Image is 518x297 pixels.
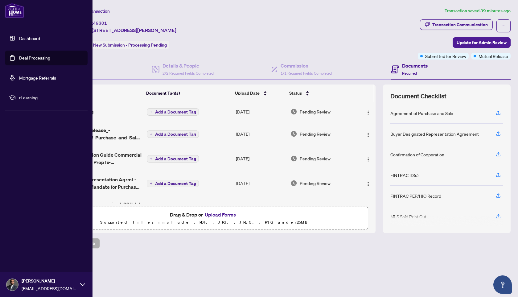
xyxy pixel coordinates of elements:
[155,157,196,161] span: Add a Document Tag
[235,90,260,97] span: Upload Date
[233,146,288,171] td: [DATE]
[420,19,493,30] button: Transaction Communication
[76,41,169,49] div: Status:
[363,129,373,139] button: Logo
[203,211,238,219] button: Upload Forms
[290,180,297,187] img: Document Status
[390,110,453,117] div: Agreement of Purchase and Sale
[363,107,373,117] button: Logo
[501,24,506,28] span: ellipsis
[479,53,508,60] span: Mutual Release
[77,8,110,14] span: View Transaction
[233,171,288,196] td: [DATE]
[390,172,418,179] div: FINTRAC ID(s)
[93,42,167,48] span: New Submission - Processing Pending
[390,151,444,158] div: Confirmation of Cooperation
[93,20,107,26] span: 49301
[366,157,371,162] img: Logo
[300,155,331,162] span: Pending Review
[76,27,176,34] span: C 104-[STREET_ADDRESS][PERSON_NAME]
[281,62,332,69] h4: Commission
[300,108,331,115] span: Pending Review
[147,108,199,116] button: Add a Document Tag
[150,182,153,185] span: plus
[155,132,196,136] span: Add a Document Tag
[19,35,40,41] a: Dashboard
[290,155,297,162] img: Document Status
[233,196,288,220] td: [DATE]
[457,38,507,47] span: Update for Admin Review
[5,3,24,18] img: logo
[493,275,512,294] button: Open asap
[363,178,373,188] button: Logo
[144,85,232,102] th: Document Tag(s)
[390,192,441,199] div: FINTRAC PEP/HIO Record
[150,110,153,113] span: plus
[59,151,142,166] span: RECO Information Guide Commercial - RECO Forms - PropTx-OREA_[DATE] 12_24_16.pdf
[22,285,77,292] span: [EMAIL_ADDRESS][DOMAIN_NAME]
[162,62,214,69] h4: Details & People
[147,130,199,138] button: Add a Document Tag
[300,180,331,187] span: Pending Review
[233,122,288,146] td: [DATE]
[233,102,288,122] td: [DATE]
[445,7,511,14] article: Transaction saved 39 minutes ago
[363,154,373,163] button: Logo
[425,53,466,60] span: Submitted for Review
[402,71,417,76] span: Required
[59,176,142,191] span: 540 Buyer Representation Agrmt - Commercial - Mandate for Purchase - PropTx-OREA_[DATE] 12_23_38.pdf
[366,182,371,187] img: Logo
[40,207,368,230] span: Drag & Drop orUpload FormsSupported files include .PDF, .JPG, .JPEG, .PNG under25MB
[147,155,199,163] button: Add a Document Tag
[150,133,153,136] span: plus
[56,85,144,102] th: (5) File Name
[432,20,488,30] div: Transaction Communication
[19,55,50,61] a: Deal Processing
[155,110,196,114] span: Add a Document Tag
[290,108,297,115] img: Document Status
[147,130,199,138] button: Add a Document Tag
[366,110,371,115] img: Logo
[162,71,214,76] span: 2/2 Required Fields Completed
[289,90,302,97] span: Status
[170,211,238,219] span: Drag & Drop or
[453,37,511,48] button: Update for Admin Review
[59,126,142,141] span: 572_Mutual_Release_-_Agreement_of_Purchase_and_Sale_-_Commercial_-_PropTx-[PERSON_NAME].pdf
[390,213,426,220] div: MLS Sold Print Out
[287,85,355,102] th: Status
[19,94,83,101] span: rLearning
[147,179,199,188] button: Add a Document Tag
[155,181,196,186] span: Add a Document Tag
[300,130,331,137] span: Pending Review
[6,279,18,291] img: Profile Icon
[390,130,479,137] div: Buyer Designated Representation Agreement
[43,219,364,226] p: Supported files include .PDF, .JPG, .JPEG, .PNG under 25 MB
[390,92,446,101] span: Document Checklist
[232,85,287,102] th: Upload Date
[59,200,142,215] span: Offer_1040_Garner_revised_29thJuly_Accepted.pdf
[22,278,77,284] span: [PERSON_NAME]
[366,132,371,137] img: Logo
[402,62,428,69] h4: Documents
[147,180,199,187] button: Add a Document Tag
[290,130,297,137] img: Document Status
[150,157,153,160] span: plus
[19,75,56,80] a: Mortgage Referrals
[281,71,332,76] span: 1/1 Required Fields Completed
